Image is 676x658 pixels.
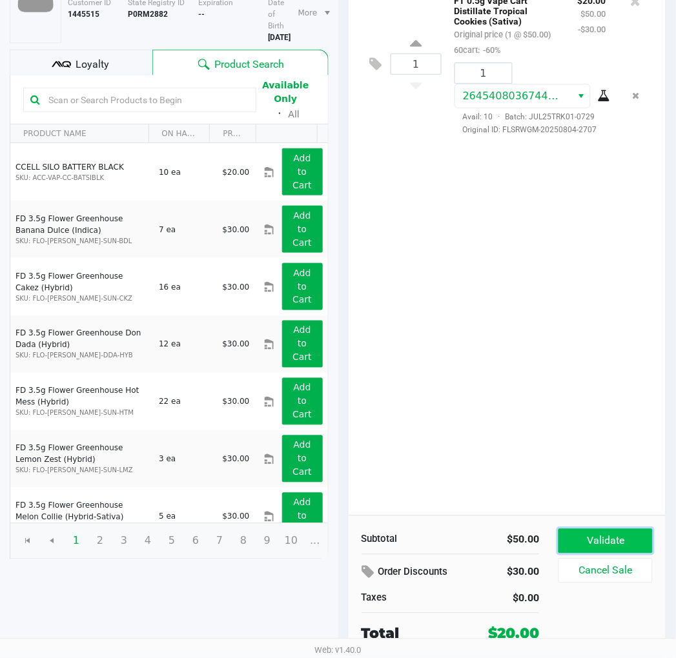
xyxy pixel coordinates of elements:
td: CCELL SILO BATTERY BLACK [10,143,153,201]
button: Select [571,85,590,108]
b: P0RM2882 [128,10,168,19]
span: $30.00 [222,283,249,292]
span: ᛫ [272,108,289,120]
small: Original price (1 @ $50.00) [455,30,551,39]
td: FD 3.5g Flower Greenhouse Lemon Zest (Hybrid) [10,430,153,488]
div: Order Discounts [362,561,474,584]
div: Subtotal [362,532,441,547]
span: Page 2 [88,529,112,553]
small: -$30.00 [579,25,606,34]
span: Go to the previous page [46,536,57,546]
span: Go to the previous page [39,529,64,553]
td: FD 3.5g Flower Greenhouse Hot Mess (Hybrid) [10,373,153,430]
span: Page 1 [64,529,88,553]
span: -60% [480,45,501,55]
div: Taxes [362,591,441,606]
span: $30.00 [222,397,249,406]
span: Original ID: FLSRWGM-20250804-2707 [455,124,606,135]
span: Go to the first page [15,529,40,553]
button: Add to Cart [282,321,323,368]
span: More [298,7,318,19]
p: SKU: FLO-[PERSON_NAME]-SUN-LMZ [15,466,148,475]
p: SKU: FLO-[PERSON_NAME]-SUN-BDL [15,236,148,246]
span: $20.00 [222,168,249,177]
b: [DATE] [268,33,291,42]
td: 3 ea [153,430,216,488]
span: $30.00 [222,340,249,349]
app-button-loader: Add to Cart [292,268,312,305]
app-button-loader: Add to Cart [292,153,312,190]
app-button-loader: Add to Cart [292,383,312,420]
button: Remove the package from the orderLine [628,84,645,108]
td: 16 ea [153,258,216,315]
button: Add to Cart [282,148,323,195]
span: $30.00 [222,225,249,234]
span: Page 4 [136,529,160,553]
span: Page 10 [279,529,303,553]
span: $30.00 [222,512,249,521]
b: -- [198,10,205,19]
td: 22 ea [153,373,216,430]
th: PRODUCT NAME [10,125,149,143]
input: Scan or Search Products to Begin [43,90,249,110]
span: Page 5 [159,529,184,553]
th: PRICE [209,125,255,143]
td: 5 ea [153,488,216,545]
span: Page 3 [112,529,136,553]
span: Product Search [215,57,285,72]
button: Cancel Sale [558,559,652,583]
small: $50.00 [581,9,606,19]
button: Add to Cart [282,206,323,253]
span: Page 11 [303,529,327,553]
span: Web: v1.40.0 [315,646,362,655]
app-button-loader: Add to Cart [292,497,312,535]
div: $20.00 [488,623,539,644]
div: Data table [10,125,328,523]
td: FD 3.5g Flower Greenhouse Cakez (Hybrid) [10,258,153,315]
button: Add to Cart [282,435,323,483]
span: Page 6 [183,529,208,553]
td: FD 3.5g Flower Greenhouse Banana Dulce (Indica) [10,201,153,258]
p: SKU: FLO-[PERSON_NAME]-DDA-HYB [15,351,148,361]
p: SKU: ACC-VAP-CC-BATSIBLK [15,173,148,183]
span: Go to the first page [23,536,33,546]
th: ON HAND [149,125,210,143]
div: Total [362,623,467,644]
div: $50.00 [460,532,540,548]
span: Go to the next page [327,529,352,553]
span: $30.00 [222,455,249,464]
span: Page 8 [231,529,256,553]
td: 10 ea [153,143,216,201]
td: FD 3.5g Flower Greenhouse Melon Collie (Hybrid-Sativa) [10,488,153,545]
span: Avail: 10 Batch: JUL25TRK01-0729 [455,112,595,121]
b: 1445515 [68,10,99,19]
p: SKU: FLO-[PERSON_NAME]-SUN-CKZ [15,294,148,303]
button: Add to Cart [282,263,323,310]
td: 12 ea [153,315,216,373]
span: Page 9 [255,529,280,553]
button: Add to Cart [282,378,323,425]
span: · [493,112,506,121]
button: Add to Cart [282,493,323,540]
app-button-loader: Add to Cart [292,210,312,248]
span: Page 7 [207,529,232,553]
div: $30.00 [493,561,539,583]
li: More [293,2,333,24]
small: 60cart: [455,45,501,55]
td: 7 ea [153,201,216,258]
button: All [289,108,300,121]
button: Validate [558,529,652,553]
p: SKU: FLO-[PERSON_NAME]-SUN-HTM [15,408,148,418]
td: FD 3.5g Flower Greenhouse Don Dada (Hybrid) [10,315,153,373]
span: 2645408036744659 [463,90,568,102]
span: Loyalty [76,57,109,72]
app-button-loader: Add to Cart [292,440,312,477]
app-button-loader: Add to Cart [292,325,312,363]
div: $0.00 [460,591,540,606]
